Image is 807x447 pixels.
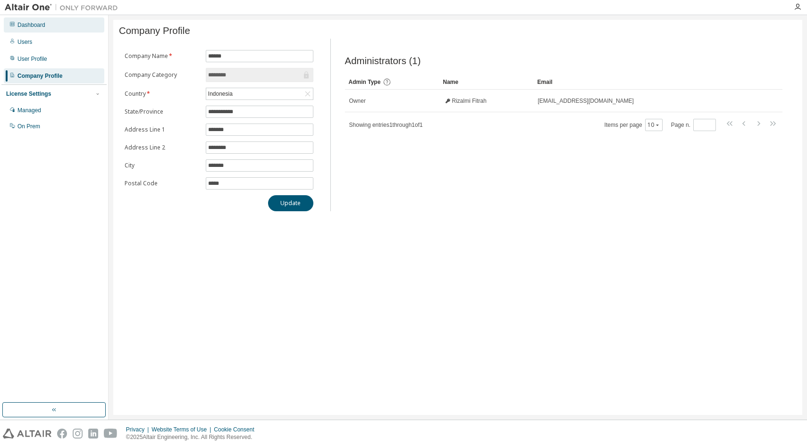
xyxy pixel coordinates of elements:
img: facebook.svg [57,429,67,439]
img: Altair One [5,3,123,12]
div: Users [17,38,32,46]
span: Showing entries 1 through 1 of 1 [349,122,423,128]
label: Country [125,90,200,98]
label: Company Name [125,52,200,60]
span: [EMAIL_ADDRESS][DOMAIN_NAME] [538,97,634,105]
label: Postal Code [125,180,200,187]
img: altair_logo.svg [3,429,51,439]
span: Rizalmi Fitrah [452,97,487,105]
div: On Prem [17,123,40,130]
span: Items per page [605,119,663,131]
div: User Profile [17,55,47,63]
img: linkedin.svg [88,429,98,439]
label: Address Line 1 [125,126,200,133]
label: State/Province [125,108,200,116]
div: License Settings [6,90,51,98]
label: City [125,162,200,169]
span: Company Profile [119,25,190,36]
button: 10 [647,121,660,129]
button: Update [268,195,313,211]
div: Managed [17,107,41,114]
div: Website Terms of Use [151,426,214,433]
p: © 2025 Altair Engineering, Inc. All Rights Reserved. [126,433,260,441]
span: Page n. [671,119,716,131]
img: instagram.svg [73,429,83,439]
span: Administrators (1) [345,56,421,66]
span: Owner [349,97,366,105]
div: Indonesia [207,89,234,99]
div: Name [443,74,530,90]
label: Address Line 2 [125,144,200,151]
div: Email [538,74,756,90]
img: youtube.svg [104,429,118,439]
span: Admin Type [349,79,381,85]
div: Cookie Consent [214,426,260,433]
div: Company Profile [17,72,62,80]
div: Privacy [126,426,151,433]
label: Company Category [125,71,200,79]
div: Dashboard [17,21,45,29]
div: Indonesia [206,88,313,99]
